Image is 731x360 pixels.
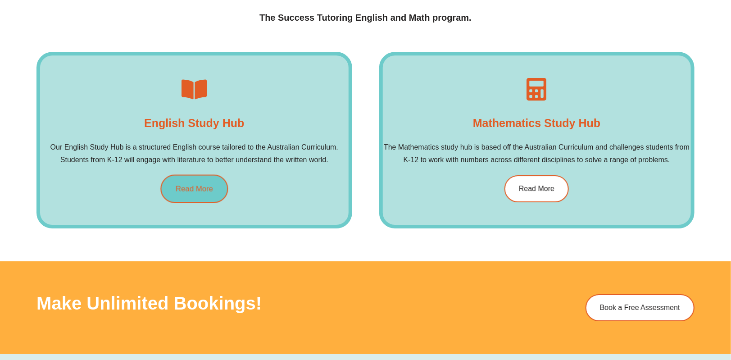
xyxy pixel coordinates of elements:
p: The Mathematics study hub is based off the Australian Curriculum and challenges students from K-1... [383,141,691,166]
iframe: Chat Widget [581,259,731,360]
h4: The Success Tutoring English and Math program. [36,11,695,25]
h3: Make Unlimited Bookings! [36,294,480,312]
h4: English Study Hub​ [144,114,244,132]
p: Our English Study Hub is a structured English course tailored to the Australian Curriculum. Stude... [40,141,348,166]
h4: Mathematics Study Hub [473,114,600,132]
a: Read More [504,175,569,202]
span: Read More [176,185,213,193]
span: Read More [519,185,554,192]
a: Read More [160,174,228,203]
